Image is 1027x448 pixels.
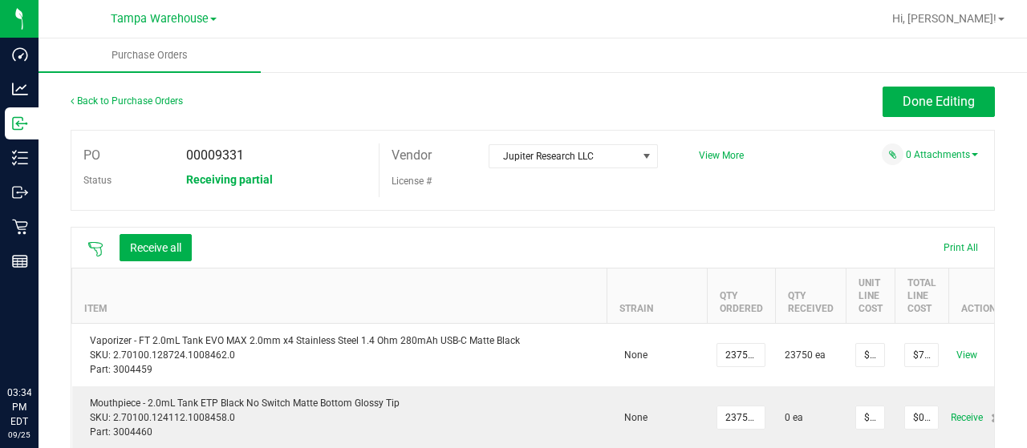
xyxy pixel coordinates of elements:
[83,168,112,192] label: Status
[951,345,983,365] span: View
[82,396,598,439] div: Mouthpiece - 2.0mL Tank ETP Black No Switch Matte Bottom Glossy Tip SKU: 2.70100.124112.1008458.0...
[892,12,997,25] span: Hi, [PERSON_NAME]!
[12,46,28,63] inline-svg: Dashboard
[12,219,28,235] inline-svg: Retail
[607,268,707,323] th: Strain
[72,268,607,323] th: Item
[616,349,647,361] span: None
[856,344,884,366] input: $0.00000
[392,169,432,193] label: License #
[707,268,775,323] th: Qty Ordered
[905,406,938,429] input: $0.00000
[903,94,975,109] span: Done Editing
[699,150,744,161] a: View More
[39,38,261,72] a: Purchase Orders
[392,143,432,167] label: Vendor
[906,149,978,160] a: 0 Attachments
[846,268,895,323] th: Unit Line Cost
[944,242,978,253] span: Print All
[489,145,637,167] span: Jupiter Research LLC
[87,241,104,257] span: Scan packages to receive
[895,268,948,323] th: Total Line Cost
[71,95,183,107] a: Back to Purchase Orders
[951,408,983,427] span: Receive
[616,412,647,423] span: None
[717,344,765,366] input: 0 ea
[12,150,28,166] inline-svg: Inventory
[12,115,28,131] inline-svg: Inbound
[775,268,846,323] th: Qty Received
[120,234,192,261] button: Receive all
[16,320,64,368] iframe: Resource center
[717,406,765,429] input: 0 ea
[111,12,209,26] span: Tampa Warehouse
[856,406,884,429] input: $0.00000
[883,87,995,117] button: Done Editing
[7,385,31,429] p: 03:34 PM EDT
[186,173,273,186] span: Receiving partial
[12,184,28,200] inline-svg: Outbound
[12,81,28,97] inline-svg: Analytics
[785,410,803,425] span: 0 ea
[785,348,826,362] span: 23750 ea
[90,48,209,63] span: Purchase Orders
[186,147,244,163] span: 00009331
[82,333,598,377] div: Vaporizer - FT 2.0mL Tank EVO MAX 2.0mm x4 Stainless Steel 1.4 Ohm 280mAh USB-C Matte Black SKU: ...
[47,317,67,337] iframe: Resource center unread badge
[882,143,903,165] span: Attach a document
[12,253,28,269] inline-svg: Reports
[83,143,100,167] label: PO
[905,344,938,366] input: $0.00000
[7,429,31,441] p: 09/25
